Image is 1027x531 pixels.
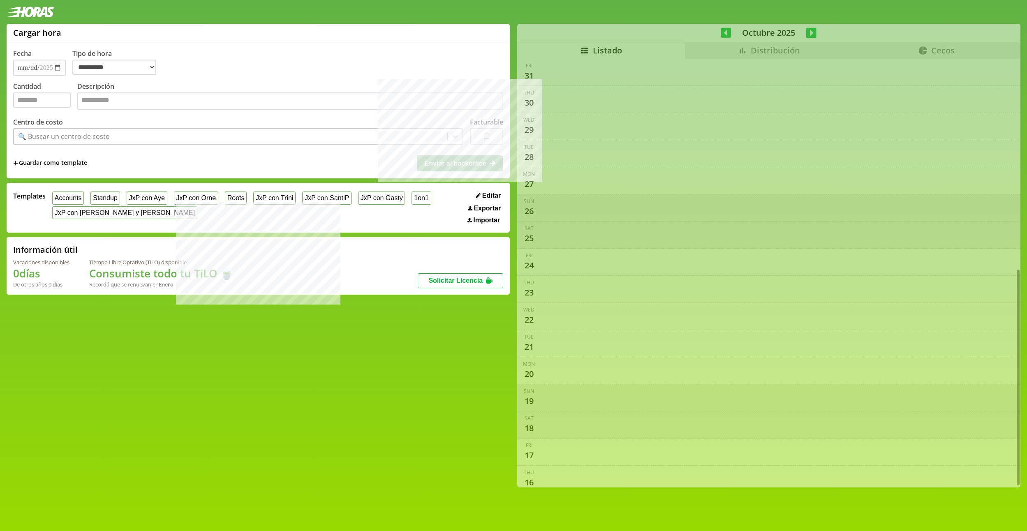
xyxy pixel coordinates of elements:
h1: 0 días [13,266,69,281]
span: Importar [473,217,500,224]
button: Accounts [52,192,84,204]
button: Standup [90,192,120,204]
label: Fecha [13,49,32,58]
label: Facturable [470,118,503,127]
button: Editar [474,192,503,200]
button: Exportar [465,204,503,212]
span: + [13,159,18,168]
span: Solicitar Licencia [428,277,483,284]
div: Tiempo Libre Optativo (TiLO) disponible [89,259,233,266]
div: Vacaciones disponibles [13,259,69,266]
button: Solicitar Licencia [418,273,503,288]
h1: Consumiste todo tu TiLO 🍵 [89,266,233,281]
span: +Guardar como template [13,159,87,168]
span: Templates [13,192,46,201]
button: JxP con Aye [127,192,167,204]
div: 🔍 Buscar un centro de costo [18,132,110,141]
label: Centro de costo [13,118,63,127]
label: Cantidad [13,82,77,112]
button: Roots [225,192,247,204]
h2: Información útil [13,244,78,255]
label: Tipo de hora [72,49,163,76]
div: De otros años: 0 días [13,281,69,288]
label: Descripción [77,82,503,112]
button: JxP con Trini [253,192,296,204]
button: 1on1 [412,192,431,204]
div: Recordá que se renuevan en [89,281,233,288]
textarea: Descripción [77,92,503,110]
button: JxP con Orne [174,192,218,204]
input: Cantidad [13,92,71,108]
button: JxP con SantiP [302,192,352,204]
h1: Cargar hora [13,27,61,38]
button: JxP con Gasty [358,192,405,204]
select: Tipo de hora [72,60,156,75]
b: Enero [159,281,173,288]
img: logotipo [7,7,54,17]
span: Exportar [474,205,501,212]
button: JxP con [PERSON_NAME] y [PERSON_NAME] [52,206,197,219]
span: Editar [482,192,501,199]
